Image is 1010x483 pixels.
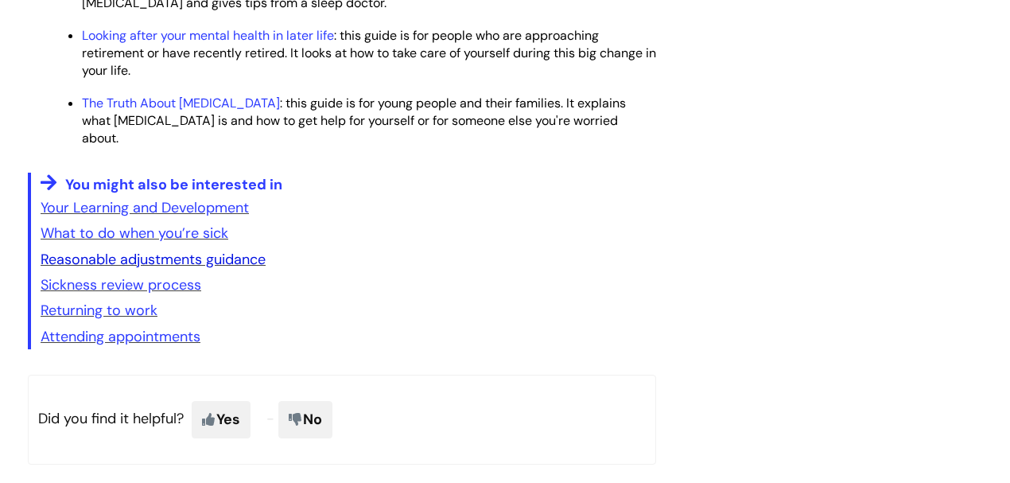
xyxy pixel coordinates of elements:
[41,198,249,217] a: Your Learning and Development
[41,301,157,320] a: Returning to work
[192,401,251,438] span: Yes
[82,95,280,111] a: The Truth About [MEDICAL_DATA]
[41,275,201,294] a: Sickness review process
[41,250,266,269] a: Reasonable adjustments guidance
[65,175,282,194] span: You might also be interested in
[82,95,626,146] span: : this guide is for young people and their families. It explains what [MEDICAL_DATA] is and how t...
[82,27,334,44] a: Looking after your mental health in later life
[28,375,656,464] p: Did you find it helpful?
[278,401,332,438] span: No
[82,27,656,79] span: : this guide is for people who are approaching retirement or have recently retired. It looks at h...
[41,224,228,243] a: What to do when you’re sick
[41,327,200,346] a: Attending appointments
